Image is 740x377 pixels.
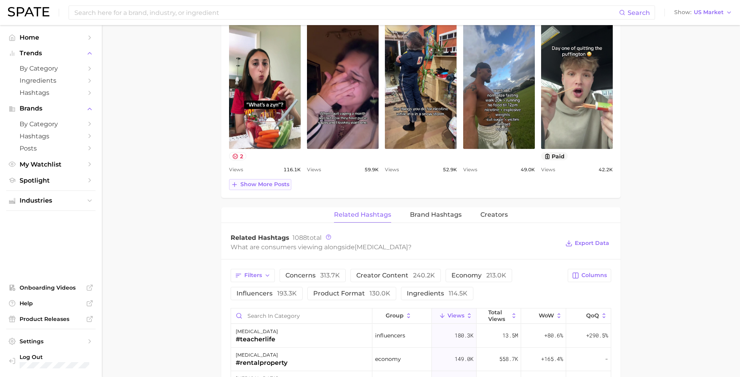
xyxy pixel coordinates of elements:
span: [MEDICAL_DATA] [355,243,408,251]
span: Hashtags [20,132,82,140]
a: Help [6,297,96,309]
span: 193.3k [277,290,297,297]
span: Filters [244,272,262,279]
span: - [605,354,608,364]
a: Posts [6,142,96,154]
span: US Market [694,10,724,14]
span: creator content [356,272,435,279]
span: 240.2k [413,272,435,279]
button: Views [432,308,476,324]
span: Views [541,165,555,174]
span: 130.0k [370,290,390,297]
span: Product Releases [20,315,82,323]
button: Show more posts [229,179,291,190]
div: What are consumers viewing alongside ? [231,242,560,252]
a: Home [6,31,96,43]
span: economy [451,272,506,279]
div: #teacherlife [236,335,278,344]
a: Product Releases [6,313,96,325]
a: Spotlight [6,174,96,187]
a: by Category [6,62,96,74]
span: Views [463,165,477,174]
span: Related Hashtags [334,211,391,218]
button: Columns [568,269,611,282]
span: 13.5m [502,331,518,340]
span: Views [307,165,321,174]
span: QoQ [586,312,599,319]
span: 114.5k [449,290,467,297]
img: SPATE [8,7,49,16]
span: product format [313,290,390,297]
span: 1088 [292,234,307,241]
a: Settings [6,335,96,347]
span: 116.1k [283,165,301,174]
span: Log Out [20,353,89,361]
span: Home [20,34,82,41]
span: +165.4% [541,354,563,364]
div: [MEDICAL_DATA] [236,350,287,360]
button: [MEDICAL_DATA]#rentalpropertyeconomy149.0k558.7k+165.4%- [231,348,611,371]
span: by Category [20,120,82,128]
span: Views [229,165,243,174]
button: Industries [6,195,96,207]
a: by Category [6,118,96,130]
span: concerns [285,272,340,279]
span: +290.5% [586,331,608,340]
button: QoQ [566,308,611,324]
span: My Watchlist [20,161,82,168]
span: Views [448,312,464,319]
span: ingredients [407,290,467,297]
div: #rentalproperty [236,358,287,368]
a: Hashtags [6,87,96,99]
span: Creators [480,211,508,218]
span: 213.0k [486,272,506,279]
span: WoW [539,312,554,319]
span: Help [20,300,82,307]
div: [MEDICAL_DATA] [236,327,278,336]
span: Industries [20,197,82,204]
a: My Watchlist [6,158,96,170]
span: Search [628,9,650,16]
span: total [292,234,321,241]
span: Ingredients [20,77,82,84]
button: Total Views [476,308,521,324]
a: Onboarding Videos [6,282,96,294]
span: Hashtags [20,89,82,96]
span: Trends [20,50,82,57]
a: Ingredients [6,74,96,87]
input: Search here for a brand, industry, or ingredient [74,6,619,19]
span: +80.6% [544,331,563,340]
span: Spotlight [20,177,82,184]
button: ShowUS Market [672,7,734,18]
span: 59.9k [365,165,379,174]
a: Hashtags [6,130,96,142]
span: Brands [20,105,82,112]
span: Views [385,165,399,174]
span: Onboarding Videos [20,284,82,291]
a: Log out. Currently logged in with e-mail alyssa@spate.nyc. [6,351,96,371]
span: 49.0k [521,165,535,174]
span: influencers [236,290,297,297]
span: 52.9k [443,165,457,174]
span: Posts [20,145,82,152]
button: WoW [521,308,566,324]
input: Search in category [231,308,372,323]
span: Show more posts [240,181,289,188]
span: 558.7k [499,354,518,364]
button: Trends [6,47,96,59]
span: 180.3k [455,331,473,340]
span: group [386,312,404,319]
span: 149.0k [455,354,473,364]
button: 2 [229,152,246,160]
button: Export Data [563,238,611,249]
span: Show [674,10,691,14]
span: by Category [20,65,82,72]
span: 313.7k [320,272,340,279]
span: 42.2k [599,165,613,174]
span: Related Hashtags [231,234,289,241]
span: Columns [581,272,607,279]
button: [MEDICAL_DATA]#teacherlifeinfluencers180.3k13.5m+80.6%+290.5% [231,324,611,348]
button: group [372,308,432,324]
span: Brand Hashtags [410,211,462,218]
span: Total Views [488,309,509,322]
